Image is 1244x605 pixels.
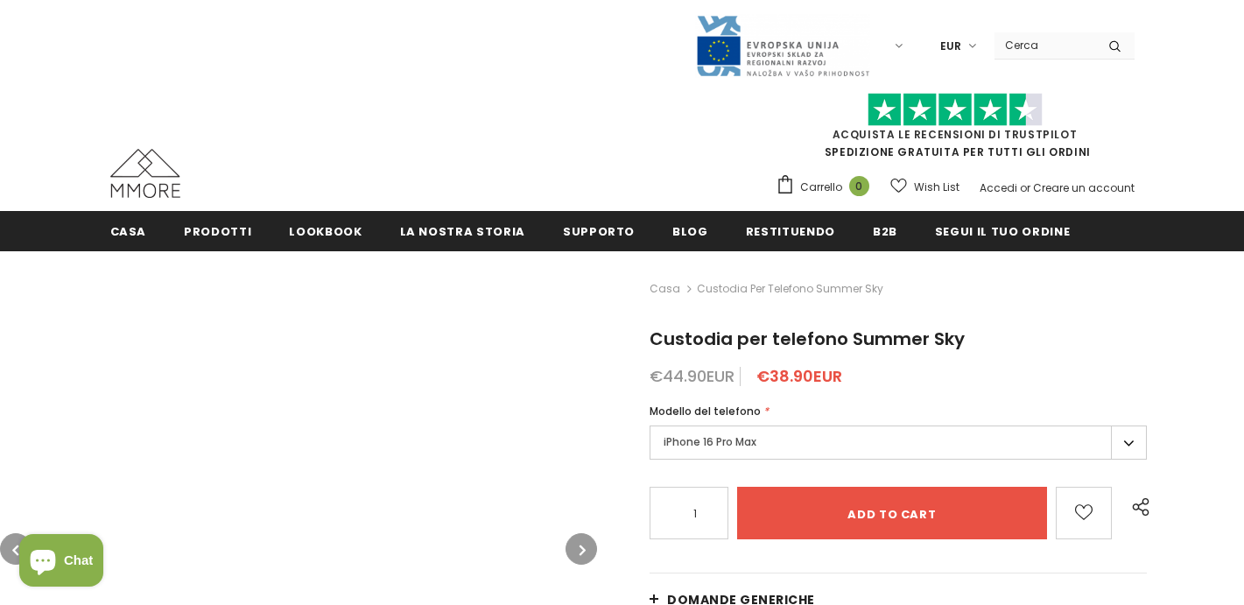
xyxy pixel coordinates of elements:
[890,172,959,202] a: Wish List
[563,223,635,240] span: supporto
[935,211,1070,250] a: Segui il tuo ordine
[289,211,362,250] a: Lookbook
[563,211,635,250] a: supporto
[695,38,870,53] a: Javni Razpis
[289,223,362,240] span: Lookbook
[980,180,1017,195] a: Accedi
[400,211,525,250] a: La nostra storia
[800,179,842,196] span: Carrello
[400,223,525,240] span: La nostra storia
[650,404,761,419] span: Modello del telefono
[746,223,835,240] span: Restituendo
[914,179,959,196] span: Wish List
[746,211,835,250] a: Restituendo
[110,149,180,198] img: Casi MMORE
[650,365,734,387] span: €44.90EUR
[776,101,1135,159] span: SPEDIZIONE GRATUITA PER TUTTI GLI ORDINI
[1033,180,1135,195] a: Creare un account
[868,93,1043,127] img: Fidati di Pilot Stars
[849,176,869,196] span: 0
[994,32,1095,58] input: Search Site
[110,211,147,250] a: Casa
[873,223,897,240] span: B2B
[110,223,147,240] span: Casa
[697,278,883,299] span: Custodia per telefono Summer Sky
[873,211,897,250] a: B2B
[650,278,680,299] a: Casa
[833,127,1078,142] a: Acquista le recensioni di TrustPilot
[756,365,842,387] span: €38.90EUR
[650,426,1147,460] label: iPhone 16 Pro Max
[776,174,878,200] a: Carrello 0
[695,14,870,78] img: Javni Razpis
[14,534,109,591] inbox-online-store-chat: Shopify online store chat
[737,487,1047,539] input: Add to cart
[184,223,251,240] span: Prodotti
[940,38,961,55] span: EUR
[672,223,708,240] span: Blog
[184,211,251,250] a: Prodotti
[935,223,1070,240] span: Segui il tuo ordine
[1020,180,1030,195] span: or
[672,211,708,250] a: Blog
[650,327,965,351] span: Custodia per telefono Summer Sky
